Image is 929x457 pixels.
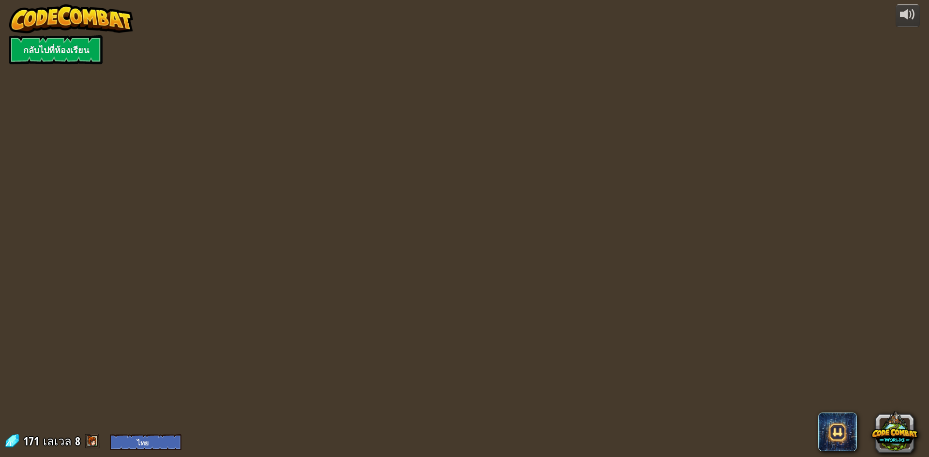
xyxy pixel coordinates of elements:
[896,4,920,27] button: ปรับระดับเสียง
[9,4,133,33] img: CodeCombat - Learn how to code by playing a game
[43,433,72,449] span: เลเวล
[9,35,103,64] a: กลับไปที่ห้องเรียน
[75,433,80,449] span: 8
[23,433,42,449] span: 171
